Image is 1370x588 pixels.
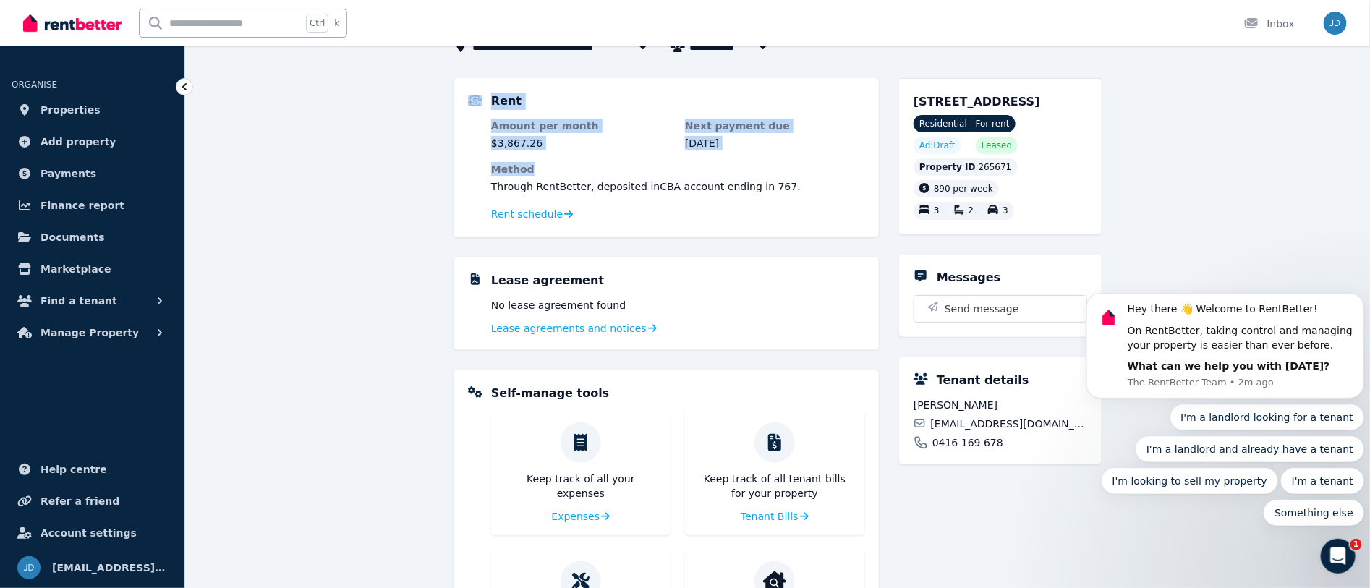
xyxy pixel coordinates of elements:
span: Leased [982,140,1012,151]
span: Finance report [41,197,124,214]
p: Keep track of all tenant bills for your property [697,472,853,500]
button: Send message [914,296,1086,322]
span: Property ID [919,161,976,173]
dt: Amount per month [491,119,671,133]
span: Help centre [41,461,107,478]
dt: Method [491,162,864,176]
a: Marketplace [12,255,173,284]
img: jdun6707@gmail.com [1324,12,1347,35]
a: Documents [12,223,173,252]
span: 0416 169 678 [932,435,1003,450]
a: Payments [12,159,173,188]
img: Rental Payments [468,95,482,106]
iframe: Intercom live chat [1321,539,1356,574]
span: 1 [1350,539,1362,550]
span: Properties [41,101,101,119]
div: Inbox [1244,17,1295,31]
span: 3 [934,206,940,216]
span: Find a tenant [41,292,117,310]
span: Tenant Bills [741,509,799,524]
a: Help centre [12,455,173,484]
span: [STREET_ADDRESS] [914,95,1040,108]
a: Add property [12,127,173,156]
span: k [334,17,339,29]
span: Manage Property [41,324,139,341]
dd: [DATE] [685,136,864,150]
a: Finance report [12,191,173,220]
span: Send message [945,302,1019,316]
span: Rent schedule [491,207,563,221]
span: Ctrl [306,14,328,33]
span: ORGANISE [12,80,57,90]
button: Manage Property [12,318,173,347]
span: Lease agreements and notices [491,321,647,336]
a: Tenant Bills [741,509,809,524]
p: No lease agreement found [491,298,864,312]
a: Account settings [12,519,173,547]
span: Documents [41,229,105,246]
a: Properties [12,95,173,124]
span: 890 per week [934,184,993,194]
dt: Next payment due [685,119,864,133]
a: Expenses [552,509,610,524]
span: Add property [41,133,116,150]
a: Lease agreements and notices [491,321,657,336]
p: Keep track of all your expenses [503,472,659,500]
span: Account settings [41,524,137,542]
span: [PERSON_NAME] [914,398,1087,412]
span: Marketplace [41,260,111,278]
span: Through RentBetter , deposited in CBA account ending in 767 . [491,181,801,192]
span: [EMAIL_ADDRESS][DOMAIN_NAME] [931,417,1087,431]
a: Refer a friend [12,487,173,516]
span: 3 [1003,206,1008,216]
span: [EMAIL_ADDRESS][DOMAIN_NAME] [52,559,167,576]
span: Refer a friend [41,493,119,510]
dd: $3,867.26 [491,136,671,150]
h5: Self-manage tools [491,385,609,402]
div: : 265671 [914,158,1018,176]
span: Payments [41,165,96,182]
h5: Rent [491,93,522,110]
h5: Messages [937,269,1000,286]
h5: Lease agreement [491,272,604,289]
iframe: Intercom notifications message [1081,144,1370,549]
img: jdun6707@gmail.com [17,556,41,579]
button: Find a tenant [12,286,173,315]
span: 2 [969,206,974,216]
span: Expenses [552,509,600,524]
img: RentBetter [23,12,122,34]
span: Ad: Draft [919,140,956,151]
a: Rent schedule [491,207,574,221]
h5: Tenant details [937,372,1029,389]
span: Residential | For rent [914,115,1016,132]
